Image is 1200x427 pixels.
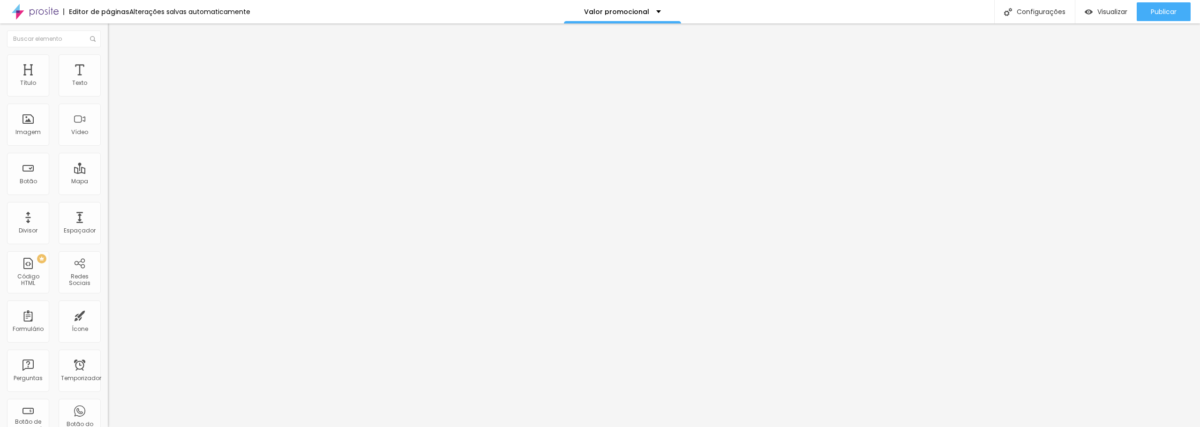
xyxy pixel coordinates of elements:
font: Imagem [15,128,41,136]
font: Vídeo [71,128,88,136]
font: Valor promocional [584,7,649,16]
input: Buscar elemento [7,30,101,47]
font: Título [20,79,36,87]
font: Texto [72,79,87,87]
font: Perguntas [14,374,43,382]
button: Visualizar [1075,2,1137,21]
img: Ícone [1004,8,1012,16]
font: Botão [20,177,37,185]
img: view-1.svg [1085,8,1093,16]
font: Divisor [19,226,37,234]
font: Configurações [1017,7,1065,16]
font: Código HTML [17,272,39,287]
button: Publicar [1137,2,1191,21]
font: Redes Sociais [69,272,90,287]
font: Espaçador [64,226,96,234]
font: Alterações salvas automaticamente [129,7,250,16]
font: Editor de páginas [69,7,129,16]
font: Mapa [71,177,88,185]
font: Publicar [1151,7,1177,16]
font: Formulário [13,325,44,333]
font: Visualizar [1097,7,1127,16]
img: Ícone [90,36,96,42]
font: Ícone [72,325,88,333]
font: Temporizador [61,374,101,382]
